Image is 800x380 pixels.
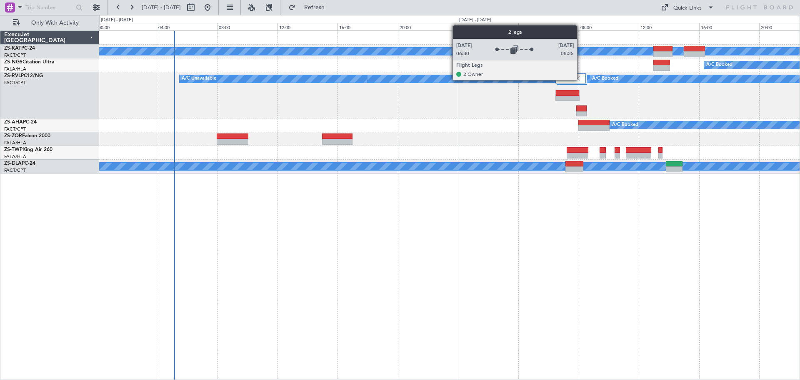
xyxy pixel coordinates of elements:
span: ZS-KAT [4,46,21,51]
a: ZS-KATPC-24 [4,46,35,51]
span: ZS-ZOR [4,133,22,138]
div: 12:00 [639,23,699,30]
a: FACT/CPT [4,126,26,132]
div: 04:00 [518,23,579,30]
a: ZS-ZORFalcon 2000 [4,133,50,138]
span: ZS-RVL [4,73,21,78]
button: Only With Activity [9,16,90,30]
div: [DATE] - [DATE] [459,17,491,24]
span: ZS-AHA [4,120,23,125]
a: FACT/CPT [4,80,26,86]
div: 20:00 [398,23,458,30]
div: 16:00 [699,23,760,30]
span: ZS-DLA [4,161,22,166]
div: A/C Unavailable [550,73,585,85]
div: Quick Links [673,4,702,13]
a: FALA/HLA [4,140,26,146]
div: [DATE] - [DATE] [101,17,133,24]
div: A/C Booked [612,119,638,131]
div: 12:00 [277,23,338,30]
span: ZS-TWP [4,147,22,152]
a: FALA/HLA [4,154,26,160]
div: 16:00 [337,23,398,30]
div: 00:00 [458,23,518,30]
a: FALA/HLA [4,66,26,72]
span: Refresh [297,5,332,10]
div: 08:00 [217,23,277,30]
div: A/C Booked [592,73,618,85]
div: A/C Unavailable [182,73,216,85]
button: Refresh [285,1,335,14]
span: ZS-NGS [4,60,22,65]
a: FACT/CPT [4,52,26,58]
a: ZS-AHAPC-24 [4,120,37,125]
div: A/C Booked [706,59,732,71]
div: 08:00 [579,23,639,30]
span: [DATE] - [DATE] [142,4,181,11]
img: gray-close.svg [574,75,581,82]
a: ZS-TWPKing Air 260 [4,147,52,152]
a: FACT/CPT [4,167,26,174]
span: Only With Activity [22,20,88,26]
a: ZS-DLAPC-24 [4,161,35,166]
button: Quick Links [657,1,718,14]
div: 00:00 [97,23,157,30]
input: Trip Number [25,1,73,14]
a: ZS-RVLPC12/NG [4,73,43,78]
div: 04:00 [157,23,217,30]
a: ZS-NGSCitation Ultra [4,60,54,65]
